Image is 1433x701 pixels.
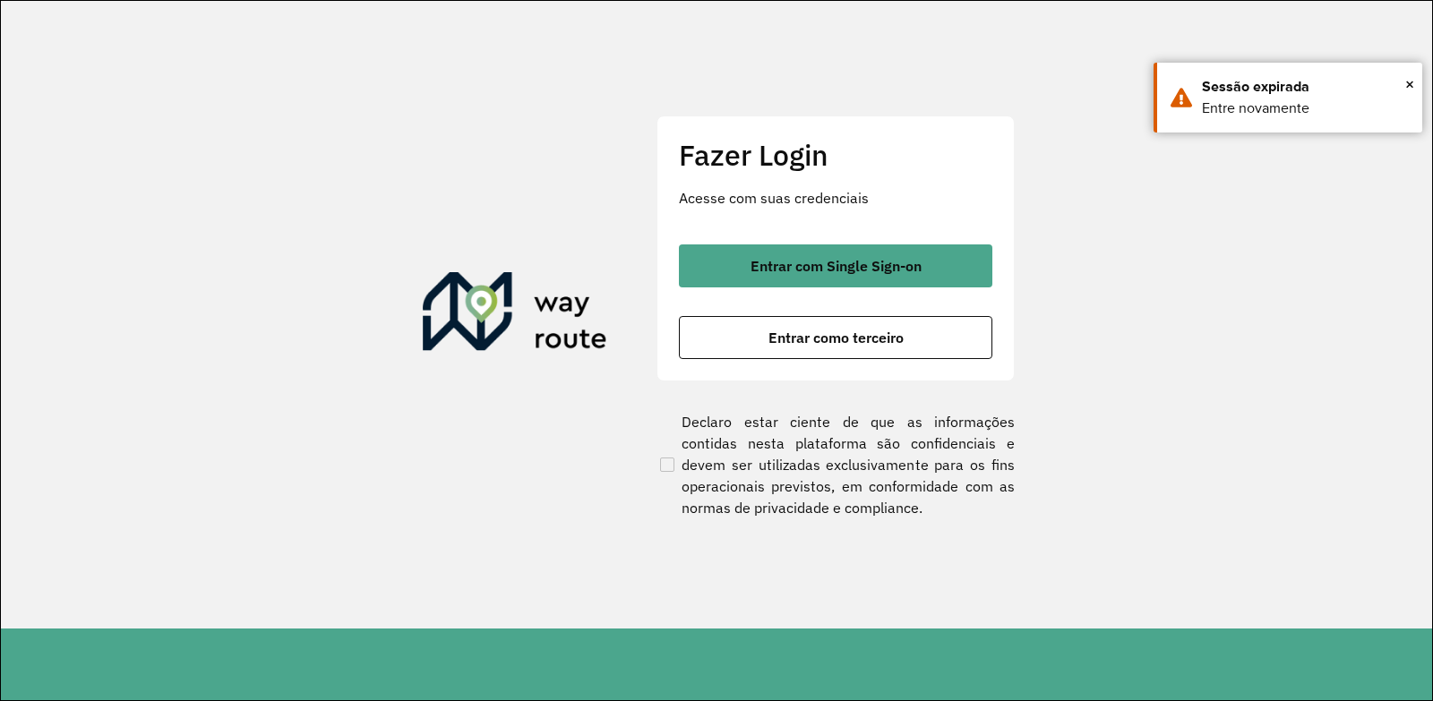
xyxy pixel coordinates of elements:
span: × [1405,71,1414,98]
button: button [679,316,992,359]
div: Sessão expirada [1202,76,1409,98]
h2: Fazer Login [679,138,992,172]
div: Entre novamente [1202,98,1409,119]
span: Entrar com Single Sign-on [751,259,922,273]
button: Close [1405,71,1414,98]
p: Acesse com suas credenciais [679,187,992,209]
button: button [679,244,992,287]
label: Declaro estar ciente de que as informações contidas nesta plataforma são confidenciais e devem se... [656,411,1015,518]
img: Roteirizador AmbevTech [423,272,607,358]
span: Entrar como terceiro [768,330,904,345]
